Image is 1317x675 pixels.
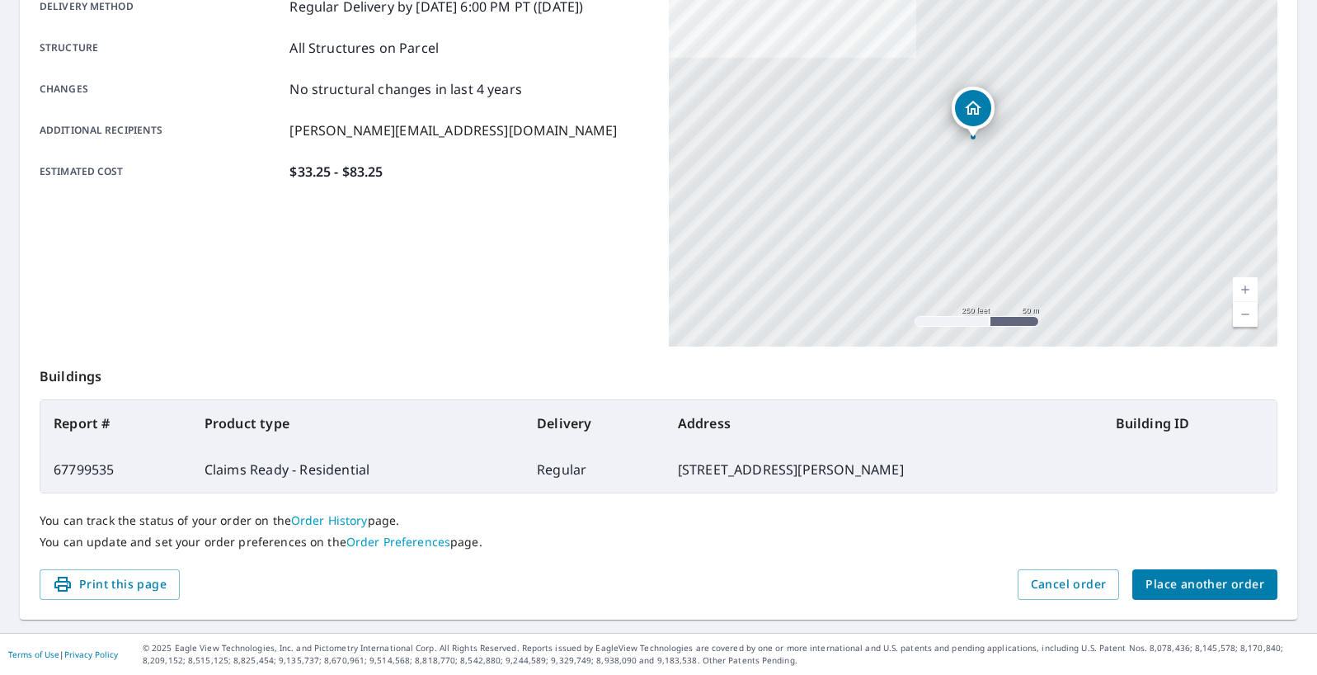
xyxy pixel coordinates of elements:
[64,649,118,660] a: Privacy Policy
[8,649,118,659] p: |
[53,574,167,595] span: Print this page
[1031,574,1107,595] span: Cancel order
[40,162,283,182] p: Estimated cost
[40,79,283,99] p: Changes
[665,400,1103,446] th: Address
[1145,574,1264,595] span: Place another order
[1018,569,1120,600] button: Cancel order
[40,400,191,446] th: Report #
[289,162,383,182] p: $33.25 - $83.25
[40,120,283,140] p: Additional recipients
[524,400,665,446] th: Delivery
[952,87,995,138] div: Dropped pin, building 1, Residential property, 1008 Rushmore Dr Burnsville, MN 55306
[289,79,522,99] p: No structural changes in last 4 years
[191,446,524,493] td: Claims Ready - Residential
[40,38,283,58] p: Structure
[1103,400,1277,446] th: Building ID
[191,400,524,446] th: Product type
[1233,302,1258,327] a: Current Level 17, Zoom Out
[40,535,1277,550] p: You can update and set your order preferences on the page.
[1132,569,1277,600] button: Place another order
[524,446,665,493] td: Regular
[289,120,617,140] p: [PERSON_NAME][EMAIL_ADDRESS][DOMAIN_NAME]
[40,347,1277,399] p: Buildings
[8,649,59,660] a: Terms of Use
[40,513,1277,528] p: You can track the status of your order on the page.
[346,534,450,550] a: Order Preferences
[665,446,1103,493] td: [STREET_ADDRESS][PERSON_NAME]
[40,446,191,493] td: 67799535
[40,569,180,600] button: Print this page
[1233,277,1258,302] a: Current Level 17, Zoom In
[143,642,1309,667] p: © 2025 Eagle View Technologies, Inc. and Pictometry International Corp. All Rights Reserved. Repo...
[289,38,439,58] p: All Structures on Parcel
[291,512,368,528] a: Order History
